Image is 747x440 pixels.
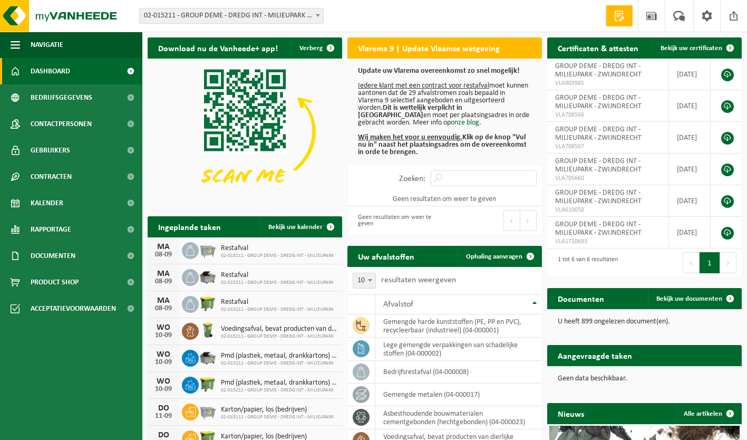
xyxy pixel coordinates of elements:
[153,243,174,251] div: MA
[221,406,334,414] span: Karton/papier, los (bedrijven)
[199,321,217,339] img: WB-0140-HPE-GN-50
[503,210,520,231] button: Previous
[358,68,531,156] p: moet kunnen aantonen dat de 29 afvalstromen zoals bepaald in Vlarema 9 selectief aangeboden en ui...
[555,79,661,88] span: VLA903985
[153,278,174,285] div: 08-09
[547,37,649,58] h2: Certificaten & attesten
[221,352,337,360] span: Pmd (plastiek, metaal, drankkartons) (bedrijven)
[558,318,731,326] p: U heeft 899 ongelezen document(en).
[153,404,174,413] div: DO
[451,119,481,127] a: onze blog.
[153,431,174,439] div: DO
[358,67,520,75] b: Update uw Vlarema overeenkomst zo snel mogelijk!
[199,294,217,312] img: WB-1100-HPE-GN-50
[153,377,174,386] div: WO
[375,338,542,361] td: lege gemengde verpakkingen van schadelijke stoffen (04-000002)
[148,216,231,237] h2: Ingeplande taken
[555,189,642,205] span: GROUP DEME - DREDG INT - MILIEUPARK - ZWIJNDRECHT
[31,243,75,269] span: Documenten
[375,384,542,406] td: gemengde metalen (04-000017)
[31,269,79,295] span: Product Shop
[221,307,334,313] span: 02-015211 - GROUP DEME - DREDG INT - MILIEUPARK
[547,345,643,366] h2: Aangevraagde taken
[199,267,217,285] img: WB-5000-GAL-GY-01
[669,59,711,90] td: [DATE]
[375,361,542,384] td: bedrijfsrestafval (04-000008)
[669,90,711,122] td: [DATE]
[555,157,642,174] span: GROUP DEME - DREDG INT - MILIEUPARK - ZWIJNDRECHT
[148,59,342,205] img: Download de VHEPlus App
[347,246,425,266] h2: Uw afvalstoffen
[661,45,722,52] span: Bekijk uw certificaten
[669,217,711,248] td: [DATE]
[291,37,341,59] button: Verberg
[199,348,217,366] img: WB-5000-GAL-GY-01
[347,37,510,58] h2: Vlarema 9 | Update Vlaamse wetgeving
[31,137,70,164] span: Gebruikers
[399,175,425,183] label: Zoeken:
[555,94,642,110] span: GROUP DEME - DREDG INT - MILIEUPARK - ZWIJNDRECHT
[652,37,741,59] a: Bekijk uw certificaten
[675,403,741,424] a: Alle artikelen
[458,246,541,267] a: Ophaling aanvragen
[199,375,217,393] img: WB-1100-HPE-GN-50
[466,253,522,260] span: Ophaling aanvragen
[656,295,722,302] span: Bekijk uw documenten
[555,111,661,119] span: VLA708566
[221,244,334,253] span: Restafval
[221,271,334,280] span: Restafval
[153,359,174,366] div: 10-09
[31,58,70,84] span: Dashboard
[358,82,489,90] u: Iedere klant met een contract voor restafval
[381,276,456,284] label: resultaten weergeven
[268,224,323,231] span: Bekijk uw kalender
[153,270,174,278] div: MA
[353,273,376,289] span: 10
[221,325,337,333] span: Voedingsafval, bevat producten van dierlijke oorsprong, onverpakt, categorie 3
[221,253,334,259] span: 02-015211 - GROUP DEME - DREDG INT - MILIEUPARK
[31,216,71,243] span: Rapportage
[700,252,720,273] button: 1
[31,190,63,216] span: Kalender
[555,206,661,214] span: VLA610050
[153,413,174,420] div: 11-09
[555,174,661,183] span: VLA705660
[375,314,542,338] td: gemengde harde kunststoffen (PE, PP en PVC), recycleerbaar (industrieel) (04-000001)
[31,295,116,322] span: Acceptatievoorwaarden
[358,133,527,156] b: Klik op de knop "Vul nu in" naast het plaatsingsadres om de overeenkomst in orde te brengen.
[555,126,642,142] span: GROUP DEME - DREDG INT - MILIEUPARK - ZWIJNDRECHT
[669,154,711,185] td: [DATE]
[547,403,595,424] h2: Nieuws
[555,62,642,79] span: GROUP DEME - DREDG INT - MILIEUPARK - ZWIJNDRECHT
[221,280,334,286] span: 02-015211 - GROUP DEME - DREDG INT - MILIEUPARK
[353,209,440,232] div: Geen resultaten om weer te geven
[221,360,337,367] span: 02-015211 - GROUP DEME - DREDG INT - MILIEUPARK
[140,8,323,23] span: 02-015211 - GROUP DEME - DREDG INT - MILIEUPARK - ZWIJNDRECHT
[358,133,462,141] u: Wij maken het voor u eenvoudig.
[353,273,375,288] span: 10
[299,45,323,52] span: Verberg
[31,84,92,111] span: Bedrijfsgegevens
[221,379,337,387] span: Pmd (plastiek, metaal, drankkartons) (bedrijven)
[153,305,174,312] div: 08-09
[199,402,217,420] img: WB-2500-GAL-GY-01
[139,8,324,24] span: 02-015211 - GROUP DEME - DREDG INT - MILIEUPARK - ZWIJNDRECHT
[720,252,736,273] button: Next
[153,332,174,339] div: 10-09
[683,252,700,273] button: Previous
[221,414,334,420] span: 02-015211 - GROUP DEME - DREDG INT - MILIEUPARK
[221,333,337,340] span: 02-015211 - GROUP DEME - DREDG INT - MILIEUPARK
[148,37,288,58] h2: Download nu de Vanheede+ app!
[555,142,661,151] span: VLA708567
[558,375,731,382] p: Geen data beschikbaar.
[358,104,462,119] b: Dit is wettelijk verplicht in [GEOGRAPHIC_DATA]
[375,406,542,429] td: asbesthoudende bouwmaterialen cementgebonden (hechtgebonden) (04-000023)
[383,300,413,309] span: Afvalstof
[260,216,341,237] a: Bekijk uw kalender
[555,237,661,246] span: VLA1710693
[31,164,72,190] span: Contracten
[221,387,337,394] span: 02-015211 - GROUP DEME - DREDG INT - MILIEUPARK
[547,288,615,309] h2: Documenten
[153,350,174,359] div: WO
[555,221,642,237] span: GROUP DEME - DREDG INT - MILIEUPARK - ZWIJNDRECHT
